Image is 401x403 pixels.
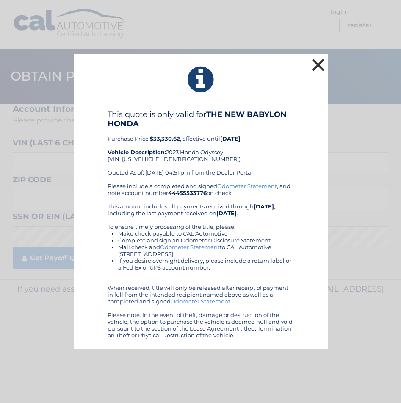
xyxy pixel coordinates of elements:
[171,298,230,305] a: Odometer Statement
[108,110,294,183] div: Purchase Price: , effective until 2023 Honda Odyssey (VIN: [US_VEHICLE_IDENTIFICATION_NUMBER]) Qu...
[108,149,166,156] strong: Vehicle Description:
[220,135,241,142] b: [DATE]
[150,135,180,142] b: $33,330.62
[118,257,294,271] li: If you desire overnight delivery, please include a return label or a Fed Ex or UPS account number.
[118,244,294,257] li: Mail check and to CAL Automotive, [STREET_ADDRESS]
[118,230,294,237] li: Make check payable to CAL Automotive
[108,110,287,128] b: THE NEW BABYLON HONDA
[217,183,277,189] a: Odometer Statement
[160,244,220,250] a: Odometer Statement
[216,210,237,217] b: [DATE]
[108,183,294,339] div: Please include a completed and signed , and note account number on check. This amount includes al...
[108,110,294,128] h4: This quote is only valid for
[254,203,274,210] b: [DATE]
[310,56,327,73] button: ×
[118,237,294,244] li: Complete and sign an Odometer Disclosure Statement
[168,189,207,196] b: 44455533776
